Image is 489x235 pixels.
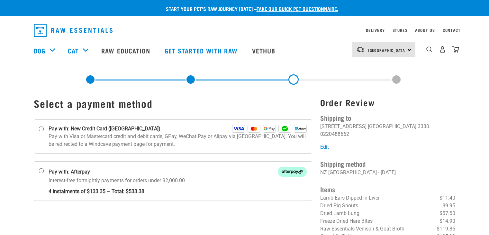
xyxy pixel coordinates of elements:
h4: Shipping to [320,113,455,123]
a: About Us [415,29,435,31]
h4: Shipping method [320,159,455,169]
strong: Pay with: New Credit Card ([GEOGRAPHIC_DATA]) [49,125,160,133]
span: $9.95 [442,202,455,210]
span: Raw Essentials Venison & Goat Broth [320,226,404,232]
a: Dog [34,46,45,55]
a: take our quick pet questionnaire. [257,7,338,10]
a: Delivery [366,29,385,31]
strong: Pay with: Afterpay [49,168,90,176]
span: $14.90 [439,217,455,225]
h4: Items [320,184,455,194]
img: Alipay [294,125,307,133]
a: Contact [443,29,461,31]
span: $57.50 [439,210,455,217]
span: [GEOGRAPHIC_DATA] [368,49,407,51]
img: Afterpay [278,167,307,177]
a: Raw Education [95,38,158,63]
p: NZ [GEOGRAPHIC_DATA] - [DATE] [320,169,455,176]
a: Edit [320,144,329,150]
img: Mastercard [248,125,260,133]
img: Raw Essentials Logo [34,24,113,37]
img: Visa [232,125,245,133]
img: home-icon@2x.png [452,46,459,53]
span: $119.85 [437,225,455,233]
span: $11.40 [439,194,455,202]
img: van-moving.png [356,47,365,52]
p: Pay with Visa or Mastercard credit and debit cards, GPay, WeChat Pay or Alipay via [GEOGRAPHIC_DA... [49,133,307,148]
a: Cat [68,46,79,55]
a: Vethub [246,38,284,63]
p: Interest-free fortnightly payments for orders under $2,000.00 [49,177,307,195]
a: Get started with Raw [158,38,246,63]
img: user.png [439,46,446,53]
nav: dropdown navigation [29,21,461,39]
span: Dried Pig Snouts [320,202,358,209]
h3: Order Review [320,98,455,108]
li: [GEOGRAPHIC_DATA] 3330 [368,123,429,129]
span: Freeze Dried Hare Bites [320,218,373,224]
span: Lamb Ears Dipped in Liver [320,195,380,201]
span: Dried Lamb Lung [320,210,359,216]
h1: Select a payment method [34,98,312,109]
li: [STREET_ADDRESS] [320,123,367,129]
img: home-icon-1@2x.png [426,46,432,52]
img: GPay [263,125,276,133]
input: Pay with: Afterpay Afterpay Interest-free fortnightly payments for orders under $2,000.00 4 insta... [39,168,44,174]
input: Pay with: New Credit Card ([GEOGRAPHIC_DATA]) Visa Mastercard GPay WeChat Alipay Pay with Visa or... [39,127,44,132]
a: Stores [393,29,408,31]
img: WeChat [278,125,291,133]
li: 0220488662 [320,131,349,137]
strong: 4 instalments of $133.35 – Total: $533.38 [49,184,307,195]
